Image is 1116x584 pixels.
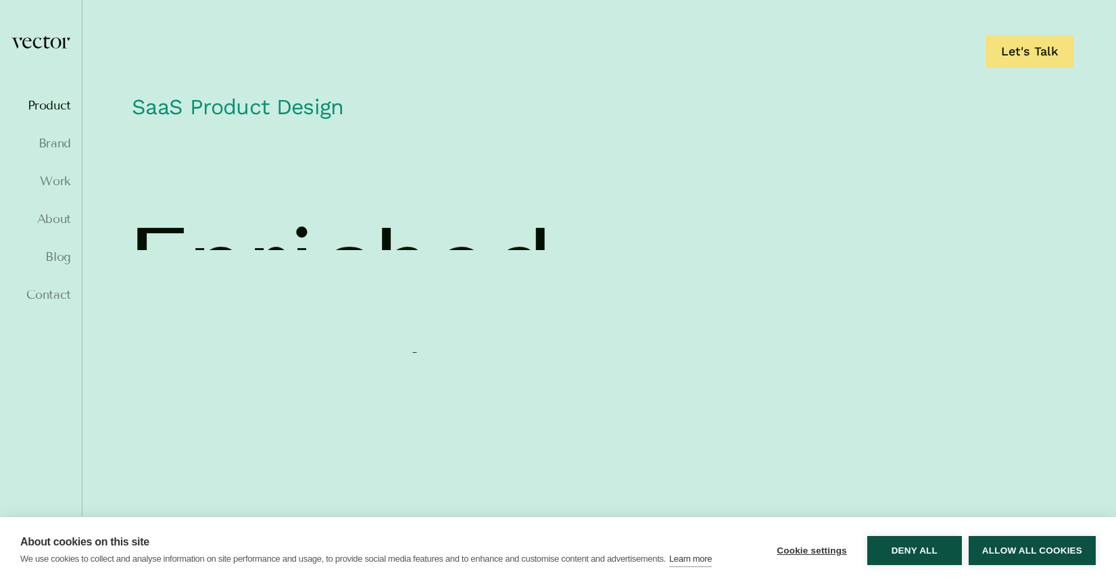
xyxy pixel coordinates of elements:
a: Learn more [669,552,712,567]
h1: SaaS Product Design [125,87,1073,134]
button: Allow all cookies [969,536,1096,565]
strong: About cookies on this site [20,536,149,547]
a: Brand [11,137,71,150]
span: Enriched [125,214,553,316]
a: Work [11,174,71,188]
a: About [11,212,71,226]
button: Deny all [867,536,962,565]
a: Let's Talk [986,35,1073,68]
p: We use cookies to collect and analyse information on site performance and usage, to provide socia... [20,554,666,564]
button: Cookie settings [763,536,860,565]
a: Contact [11,288,71,301]
a: Product [11,99,71,112]
a: Blog [11,250,71,264]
